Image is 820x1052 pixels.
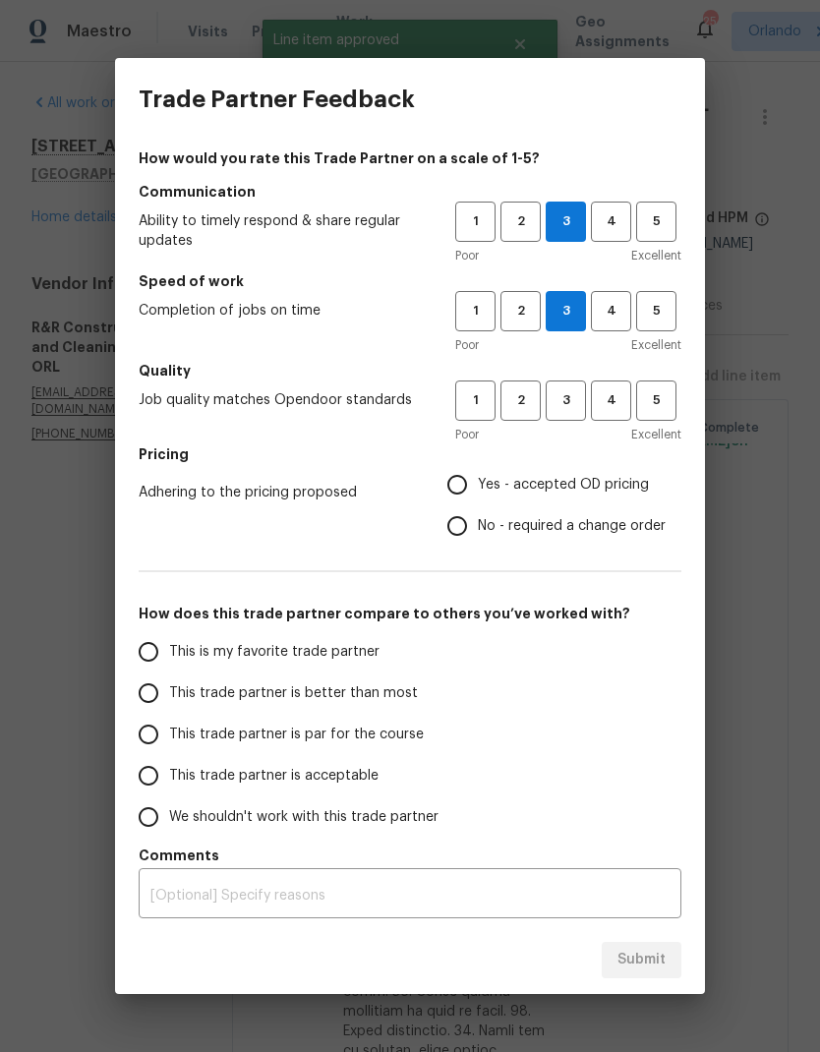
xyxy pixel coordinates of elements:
[455,202,496,242] button: 1
[546,202,586,242] button: 3
[500,380,541,421] button: 2
[547,300,585,322] span: 3
[139,444,681,464] h5: Pricing
[455,246,479,265] span: Poor
[636,291,676,331] button: 5
[139,182,681,202] h5: Communication
[631,335,681,355] span: Excellent
[638,210,674,233] span: 5
[139,846,681,865] h5: Comments
[139,631,681,838] div: How does this trade partner compare to others you’ve worked with?
[169,725,424,745] span: This trade partner is par for the course
[457,210,494,233] span: 1
[455,291,496,331] button: 1
[455,425,479,444] span: Poor
[455,335,479,355] span: Poor
[139,301,424,321] span: Completion of jobs on time
[447,464,681,547] div: Pricing
[139,390,424,410] span: Job quality matches Opendoor standards
[500,202,541,242] button: 2
[591,380,631,421] button: 4
[546,380,586,421] button: 3
[548,389,584,412] span: 3
[478,516,666,537] span: No - required a change order
[139,271,681,291] h5: Speed of work
[591,291,631,331] button: 4
[502,300,539,322] span: 2
[455,380,496,421] button: 1
[169,683,418,704] span: This trade partner is better than most
[636,380,676,421] button: 5
[546,291,586,331] button: 3
[139,211,424,251] span: Ability to timely respond & share regular updates
[631,425,681,444] span: Excellent
[638,389,674,412] span: 5
[139,483,416,502] span: Adhering to the pricing proposed
[547,210,585,233] span: 3
[593,300,629,322] span: 4
[636,202,676,242] button: 5
[502,210,539,233] span: 2
[502,389,539,412] span: 2
[593,389,629,412] span: 4
[457,389,494,412] span: 1
[169,766,379,787] span: This trade partner is acceptable
[591,202,631,242] button: 4
[139,361,681,380] h5: Quality
[500,291,541,331] button: 2
[593,210,629,233] span: 4
[638,300,674,322] span: 5
[139,148,681,168] h4: How would you rate this Trade Partner on a scale of 1-5?
[169,807,439,828] span: We shouldn't work with this trade partner
[478,475,649,496] span: Yes - accepted OD pricing
[139,604,681,623] h5: How does this trade partner compare to others you’ve worked with?
[457,300,494,322] span: 1
[169,642,380,663] span: This is my favorite trade partner
[139,86,415,113] h3: Trade Partner Feedback
[631,246,681,265] span: Excellent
